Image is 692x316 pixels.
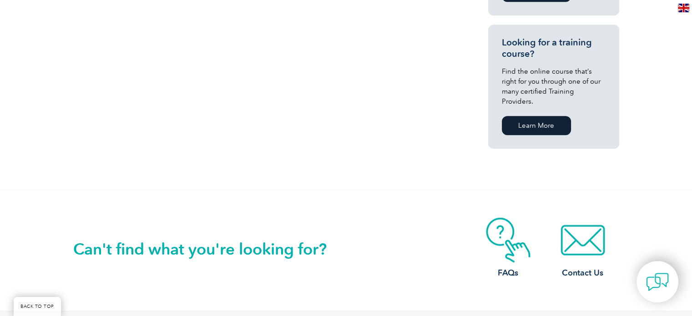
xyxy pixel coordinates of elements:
img: contact-faq.webp [472,217,545,263]
h3: Contact Us [546,267,619,279]
img: contact-chat.png [646,271,669,293]
h2: Can't find what you're looking for? [73,242,346,256]
h3: FAQs [472,267,545,279]
p: Find the online course that’s right for you through one of our many certified Training Providers. [502,66,606,106]
a: FAQs [472,217,545,279]
img: en [678,4,689,12]
h3: Looking for a training course? [502,37,606,60]
a: Contact Us [546,217,619,279]
img: contact-email.webp [546,217,619,263]
a: Learn More [502,116,571,135]
a: BACK TO TOP [14,297,61,316]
